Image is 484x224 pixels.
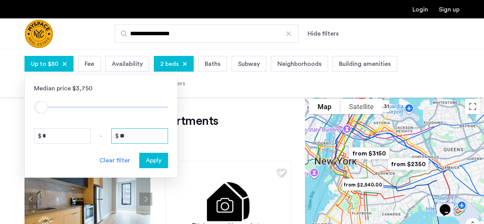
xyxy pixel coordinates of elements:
[85,59,94,69] span: Fee
[160,59,179,69] span: 2 beds
[31,59,59,69] span: Up to $80
[146,156,161,165] span: Apply
[205,59,220,69] span: Baths
[24,20,53,48] a: Cazamio Logo
[34,106,168,108] ngx-slider: ngx-slider
[439,7,460,13] a: Registration
[238,59,260,69] span: Subway
[99,156,130,165] div: Clear filter
[111,128,168,144] input: Price to
[308,29,339,38] button: Show or hide filters
[139,153,168,168] button: button
[24,20,53,48] img: logo
[277,59,321,69] span: Neighborhoods
[34,84,168,93] div: Median price $3,750
[112,59,143,69] span: Availability
[437,193,461,216] iframe: chat widget
[100,131,102,141] span: -
[412,7,428,13] a: Login
[339,59,391,69] span: Building amenities
[34,128,91,144] input: Price from
[115,25,298,43] input: Apartment Search
[36,101,48,113] span: ngx-slider-max
[34,101,46,113] span: ngx-slider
